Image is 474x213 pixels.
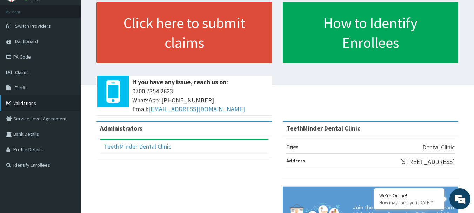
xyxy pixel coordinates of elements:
[286,158,305,164] b: Address
[15,85,28,91] span: Tariffs
[96,2,272,63] a: Click here to submit claims
[100,124,142,132] b: Administrators
[15,38,38,45] span: Dashboard
[286,143,298,149] b: Type
[104,142,171,151] a: TeethMinder Dental Clinic
[148,105,245,113] a: [EMAIL_ADDRESS][DOMAIN_NAME]
[286,124,360,132] strong: TeethMinder Dental Clinic
[15,69,29,75] span: Claims
[379,200,439,206] p: How may I help you today?
[400,157,455,166] p: [STREET_ADDRESS]
[132,78,228,86] b: If you have any issue, reach us on:
[379,192,439,199] div: We're Online!
[283,2,459,63] a: How to Identify Enrollees
[15,23,51,29] span: Switch Providers
[132,87,269,114] span: 0700 7354 2623 WhatsApp: [PHONE_NUMBER] Email:
[422,143,455,152] p: Dental Clinic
